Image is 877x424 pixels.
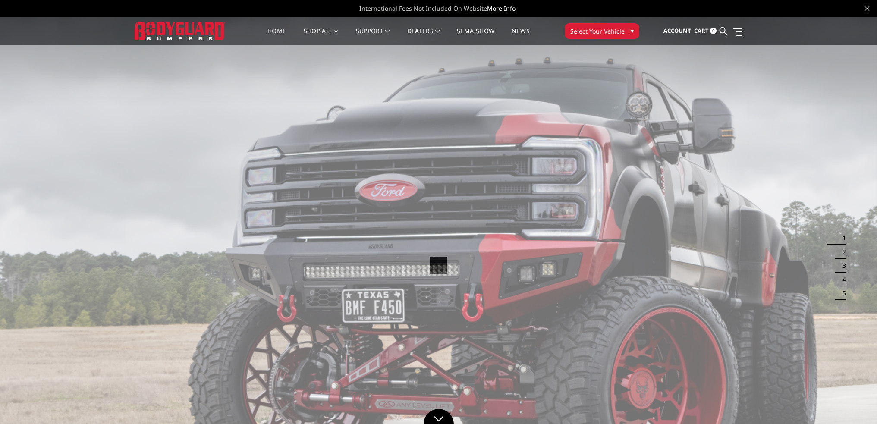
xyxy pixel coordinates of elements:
button: 4 of 5 [837,273,846,286]
button: 2 of 5 [837,245,846,259]
button: 5 of 5 [837,286,846,300]
a: Cart 0 [694,19,717,43]
span: ▾ [631,26,634,35]
span: Cart [694,27,709,35]
a: Dealers [407,28,440,45]
a: Home [267,28,286,45]
span: Account [663,27,691,35]
img: BODYGUARD BUMPERS [135,22,225,40]
a: Account [663,19,691,43]
a: Click to Down [424,409,454,424]
a: shop all [304,28,339,45]
button: Select Your Vehicle [565,23,639,39]
a: News [512,28,529,45]
a: SEMA Show [457,28,494,45]
span: Select Your Vehicle [570,27,625,36]
span: 0 [710,28,717,34]
button: 3 of 5 [837,259,846,273]
a: More Info [487,4,516,13]
button: 1 of 5 [837,231,846,245]
a: Support [356,28,390,45]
